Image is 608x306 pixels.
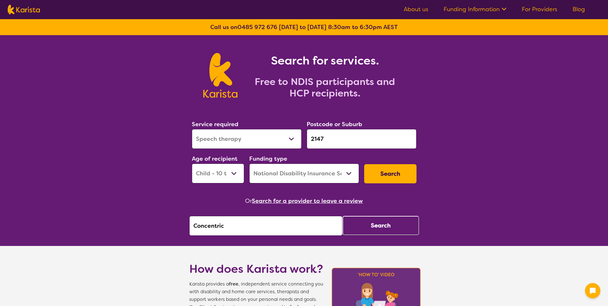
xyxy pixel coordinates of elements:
[192,155,237,163] label: Age of recipient
[245,196,252,206] span: Or
[189,261,323,277] h1: How does Karista work?
[444,5,507,13] a: Funding Information
[189,216,342,236] input: Type provider name here
[249,155,287,163] label: Funding type
[252,196,363,206] button: Search for a provider to leave a review
[364,164,417,183] button: Search
[192,120,238,128] label: Service required
[237,23,277,31] a: 0485 972 676
[229,281,238,287] b: free
[245,53,405,68] h1: Search for services.
[245,76,405,99] h2: Free to NDIS participants and HCP recipients.
[210,23,398,31] b: Call us on [DATE] to [DATE] 8:30am to 6:30pm AEST
[307,120,362,128] label: Postcode or Suburb
[522,5,557,13] a: For Providers
[404,5,428,13] a: About us
[8,5,40,14] img: Karista logo
[342,216,419,235] button: Search
[307,129,417,149] input: Type
[203,53,237,98] img: Karista logo
[573,5,585,13] a: Blog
